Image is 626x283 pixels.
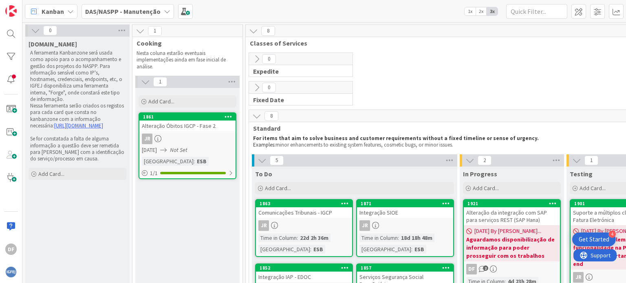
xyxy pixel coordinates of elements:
[584,156,598,165] span: 1
[170,146,187,154] i: Not Set
[573,272,584,283] div: JR
[483,265,488,271] span: 2
[464,200,560,225] div: 1921Alteração da integração com SAP para serviços REST (SAP Hana)
[359,233,398,242] div: Time in Column
[5,244,17,255] div: DF
[137,50,233,70] p: Nesta coluna estarão eventuais implementações ainda em fase inicial de análise.
[465,7,476,15] span: 1x
[506,4,567,19] input: Quick Filter...
[262,83,276,92] span: 0
[43,26,57,35] span: 0
[466,264,477,274] div: DF
[265,184,291,192] span: Add Card...
[357,200,453,207] div: 1871
[262,54,276,64] span: 0
[478,156,492,165] span: 2
[139,168,236,178] div: 1/1
[357,200,453,218] div: 1871Integração SIOE
[359,220,370,231] div: JR
[580,184,606,192] span: Add Card...
[30,136,125,162] p: Se for constatada a falta de alguma informação a questão deve ser remetida para [PERSON_NAME] com...
[464,200,560,207] div: 1921
[572,233,616,246] div: Open Get Started checklist, remaining modules: 4
[17,1,37,11] span: Support
[153,77,167,87] span: 1
[258,245,310,254] div: [GEOGRAPHIC_DATA]
[256,200,352,207] div: 1863
[359,245,411,254] div: [GEOGRAPHIC_DATA]
[357,207,453,218] div: Integração SIOE
[54,122,103,129] a: [URL][DOMAIN_NAME]
[30,103,125,129] p: Nessa ferramenta serão criados os registos para cada card que consta no kanbanzone com a informaç...
[473,184,499,192] span: Add Card...
[398,233,399,242] span: :
[42,7,64,16] span: Kanban
[85,7,161,15] b: DAS/NASPP - Manutenção
[5,266,17,278] img: avatar
[361,201,453,206] div: 1871
[255,199,353,257] a: 1863Comunicações Tribunais - IGCPJRTime in Column:22d 2h 36m[GEOGRAPHIC_DATA]:ESB
[30,50,125,103] p: A ferramenta Kanbanzone será usada como apoio para o acompanhamento e gestão dos projetos do NASP...
[412,245,426,254] div: ESB
[142,146,157,154] span: [DATE]
[310,245,311,254] span: :
[256,220,352,231] div: JR
[258,220,269,231] div: JR
[139,113,236,131] div: 1861Alteração Óbitos IGCP - Fase 2
[466,235,558,260] b: Aguardamos disponibilização de informação para poder prosseguir com os trabalhos
[139,121,236,131] div: Alteração Óbitos IGCP - Fase 2
[143,114,236,120] div: 1861
[474,227,541,235] span: [DATE] By [PERSON_NAME]...
[137,39,232,47] span: Cooking
[253,67,342,75] span: Expedite
[255,170,272,178] span: To Do
[467,201,560,206] div: 1921
[411,245,412,254] span: :
[570,170,593,178] span: Testing
[357,264,453,272] div: 1857
[357,220,453,231] div: JR
[270,156,284,165] span: 5
[487,7,498,15] span: 3x
[464,264,560,274] div: DF
[194,157,195,166] span: :
[150,169,158,178] span: 1 / 1
[38,170,64,178] span: Add Card...
[261,26,275,36] span: 8
[260,265,352,271] div: 1852
[256,200,352,218] div: 1863Comunicações Tribunais - IGCP
[148,98,174,105] span: Add Card...
[142,134,152,144] div: JR
[356,199,454,257] a: 1871Integração SIOEJRTime in Column:18d 18h 48m[GEOGRAPHIC_DATA]:ESB
[608,230,616,238] div: 4
[253,141,276,148] span: Examples:
[579,235,609,244] div: Get Started
[139,113,236,121] div: 1861
[297,233,298,242] span: :
[399,233,434,242] div: 18d 18h 48m
[29,40,77,48] span: READ.ME
[142,157,194,166] div: [GEOGRAPHIC_DATA]
[298,233,331,242] div: 22d 2h 36m
[464,207,560,225] div: Alteração da integração com SAP para serviços REST (SAP Hana)
[139,112,236,179] a: 1861Alteração Óbitos IGCP - Fase 2JR[DATE]Not Set[GEOGRAPHIC_DATA]:ESB1/1
[258,233,297,242] div: Time in Column
[311,245,325,254] div: ESB
[195,157,209,166] div: ESB
[256,272,352,282] div: Integração IAP - EDOC
[5,5,17,17] img: Visit kanbanzone.com
[256,264,352,272] div: 1852
[253,135,539,142] strong: For items that aim to solve business and customer requirements without a fixed timeline or sense ...
[260,201,352,206] div: 1863
[256,207,352,218] div: Comunicações Tribunais - IGCP
[265,111,278,121] span: 8
[253,96,342,104] span: Fixed Date
[463,170,497,178] span: In Progress
[361,265,453,271] div: 1857
[148,26,162,36] span: 1
[139,134,236,144] div: JR
[256,264,352,282] div: 1852Integração IAP - EDOC
[476,7,487,15] span: 2x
